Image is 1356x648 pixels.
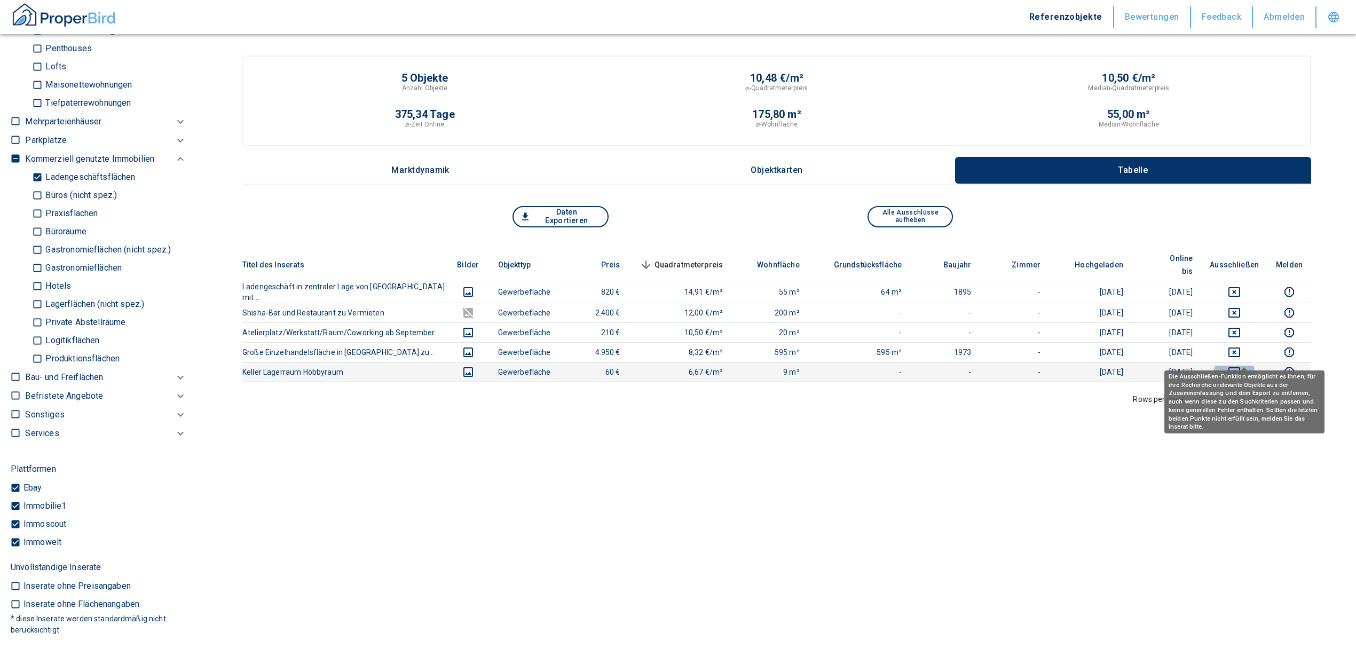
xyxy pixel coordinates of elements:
[995,258,1040,271] span: Zimmer
[980,322,1049,342] td: -
[242,342,447,362] th: Große Einzelhandelsfläche in [GEOGRAPHIC_DATA] zu...
[25,112,187,131] div: Mehrparteienhäuser
[559,322,629,342] td: 210 €
[1210,286,1259,298] button: deselect this listing
[629,281,732,303] td: 14,91 €/m²
[242,157,1311,184] div: wrapped label tabs example
[1132,281,1201,303] td: [DATE]
[43,264,122,272] p: Gastronomieflächen
[43,282,71,290] p: Hotels
[43,318,125,327] p: Private Abstellräume
[750,73,803,83] p: 10,48 €/m²
[1132,322,1201,342] td: [DATE]
[926,258,971,271] span: Baujahr
[455,306,481,319] button: images
[559,303,629,322] td: 2.400 €
[980,281,1049,303] td: -
[25,153,154,165] p: Kommerziell genutzte Immobilien
[490,281,559,303] td: Gewerbefläche
[490,322,559,342] td: Gewerbefläche
[21,600,139,609] p: Inserate ohne Flächenangaben
[1140,252,1193,278] span: Online bis
[21,502,67,510] p: Immobilie1
[25,149,187,168] div: Kommerziell genutzte Immobilien
[391,165,450,175] p: Marktdynamik
[401,73,448,83] p: 5 Objekte
[745,83,808,93] p: ⌀-Quadratmeterpreis
[25,386,187,405] div: Befristete Angebote
[1114,6,1191,28] button: Bewertungen
[1132,362,1201,382] td: [DATE]
[21,520,66,528] p: Immoscout
[1019,6,1114,28] button: Referenzobjekte
[808,303,911,322] td: -
[808,342,911,362] td: 595 m²
[43,191,117,200] p: Büros (nicht spez.)
[1049,303,1132,322] td: [DATE]
[43,26,124,35] p: Terassenwohnungen
[584,258,620,271] span: Preis
[740,258,800,271] span: Wohnfläche
[637,258,723,271] span: Quadratmeterpreis
[21,484,42,492] p: Ebay
[1210,326,1259,339] button: deselect this listing
[43,354,120,363] p: Produktionsflächen
[1049,342,1132,362] td: [DATE]
[490,303,559,322] td: Gewerbefläche
[1267,249,1311,281] th: Melden
[731,342,808,362] td: 595 m²
[11,2,117,28] img: ProperBird Logo and Home Button
[808,322,911,342] td: -
[1276,306,1303,319] button: report this listing
[455,366,481,378] button: images
[25,390,103,402] p: Befristete Angebote
[1132,303,1201,322] td: [DATE]
[910,303,980,322] td: -
[25,371,103,384] p: Bau- und Freiflächen
[490,362,559,382] td: Gewerbefläche
[43,227,86,236] p: Büroräume
[11,2,117,33] button: ProperBird Logo and Home Button
[980,362,1049,382] td: -
[43,209,98,218] p: Praxisflächen
[43,173,135,181] p: Ladengeschäftsflächen
[756,120,798,129] p: ⌀-Wohnfläche
[731,303,808,322] td: 200 m²
[25,427,59,440] p: Services
[1210,306,1259,319] button: deselect this listing
[1210,346,1259,359] button: deselect this listing
[1276,286,1303,298] button: report this listing
[25,134,67,147] p: Parkplätze
[731,281,808,303] td: 55 m²
[25,424,187,442] div: Services
[25,131,187,149] div: Parkplätze
[868,206,953,227] button: Alle Ausschlüsse aufheben
[731,362,808,382] td: 9 m²
[1088,83,1169,93] p: Median-Quadratmeterpreis
[11,613,182,636] p: * diese Inserate werden standardmäßig nicht berücksichtigt
[1106,165,1160,175] p: Tabelle
[817,258,902,271] span: Grundstücksfläche
[405,120,444,129] p: ⌀-Zeit Online
[21,582,131,590] p: Inserate ohne Preisangaben
[1058,258,1123,271] span: Hochgeladen
[242,322,447,342] th: Atelierplatz/Werkstatt/Raum/Coworking ab September...
[980,342,1049,362] td: -
[1107,109,1150,120] p: 55,00 m²
[43,336,99,345] p: Logitikflächen
[752,109,801,120] p: 175,80 m²
[559,281,629,303] td: 820 €
[490,342,559,362] td: Gewerbefläche
[21,538,61,547] p: Immowelt
[11,561,101,574] p: Unvollständige Inserate
[1253,6,1316,28] button: Abmelden
[242,281,447,303] th: Ladengeschäft in zentraler Lage von [GEOGRAPHIC_DATA] mit ...
[242,249,447,281] th: Titel des Inserats
[1276,326,1303,339] button: report this listing
[559,342,629,362] td: 4.950 €
[1102,73,1155,83] p: 10,50 €/m²
[455,326,481,339] button: images
[1132,342,1201,362] td: [DATE]
[402,83,448,93] p: Anzahl Objekte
